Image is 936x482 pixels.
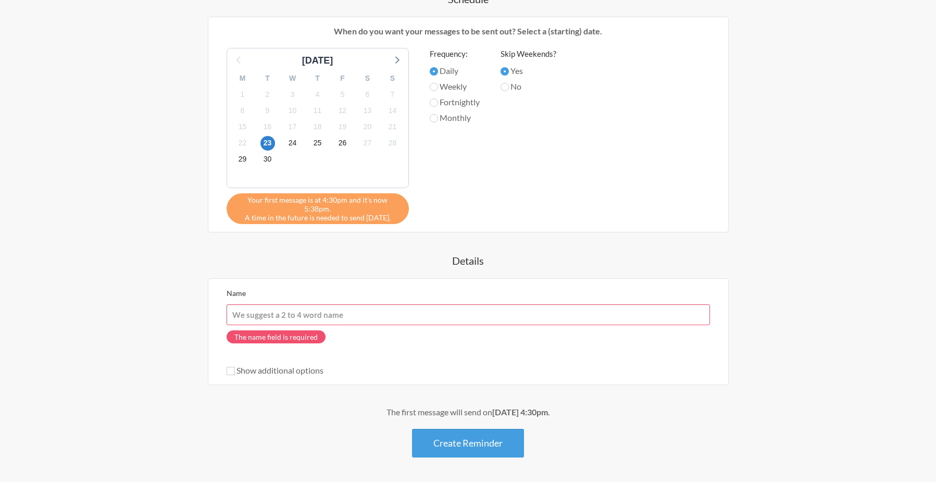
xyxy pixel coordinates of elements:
[412,429,524,458] button: Create Reminder
[166,406,770,418] div: The first message will send on .
[235,103,250,118] span: Wednesday 8 October 2025
[235,120,250,134] span: Wednesday 15 October 2025
[355,70,380,86] div: S
[501,67,509,76] input: Yes
[430,112,480,124] label: Monthly
[501,48,556,60] label: Skip Weekends?
[501,83,509,91] input: No
[255,70,280,86] div: T
[430,80,480,93] label: Weekly
[335,120,350,134] span: Sunday 19 October 2025
[230,70,255,86] div: M
[227,330,326,343] span: The name field is required
[280,70,305,86] div: W
[227,193,409,224] div: A time in the future is needed to send [DATE].
[385,103,400,118] span: Tuesday 14 October 2025
[360,120,375,134] span: Monday 20 October 2025
[310,103,325,118] span: Saturday 11 October 2025
[430,96,480,108] label: Fortnightly
[285,120,300,134] span: Friday 17 October 2025
[385,120,400,134] span: Tuesday 21 October 2025
[235,152,250,167] span: Wednesday 29 October 2025
[227,289,246,298] label: Name
[227,367,235,375] input: Show additional options
[216,25,720,38] p: When do you want your messages to be sent out? Select a (starting) date.
[430,48,480,60] label: Frequency:
[330,70,355,86] div: F
[227,304,710,325] input: We suggest a 2 to 4 word name
[492,407,548,417] strong: [DATE] 4:30pm
[335,136,350,151] span: Sunday 26 October 2025
[360,136,375,151] span: Monday 27 October 2025
[385,87,400,102] span: Tuesday 7 October 2025
[501,65,556,77] label: Yes
[285,87,300,102] span: Friday 3 October 2025
[310,87,325,102] span: Saturday 4 October 2025
[335,87,350,102] span: Sunday 5 October 2025
[430,67,438,76] input: Daily
[260,152,275,167] span: Thursday 30 October 2025
[234,195,401,213] span: Your first message is at 4:30pm and it's now 5:38pm.
[430,98,438,107] input: Fortnightly
[310,120,325,134] span: Saturday 18 October 2025
[235,136,250,151] span: Wednesday 22 October 2025
[335,103,350,118] span: Sunday 12 October 2025
[360,87,375,102] span: Monday 6 October 2025
[430,114,438,122] input: Monthly
[380,70,405,86] div: S
[360,103,375,118] span: Monday 13 October 2025
[260,136,275,151] span: Thursday 23 October 2025
[285,136,300,151] span: Friday 24 October 2025
[260,103,275,118] span: Thursday 9 October 2025
[385,136,400,151] span: Tuesday 28 October 2025
[310,136,325,151] span: Saturday 25 October 2025
[430,83,438,91] input: Weekly
[166,253,770,268] h4: Details
[305,70,330,86] div: T
[430,65,480,77] label: Daily
[235,87,250,102] span: Wednesday 1 October 2025
[285,103,300,118] span: Friday 10 October 2025
[298,54,338,68] div: [DATE]
[260,120,275,134] span: Thursday 16 October 2025
[501,80,556,93] label: No
[227,365,323,375] label: Show additional options
[260,87,275,102] span: Thursday 2 October 2025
